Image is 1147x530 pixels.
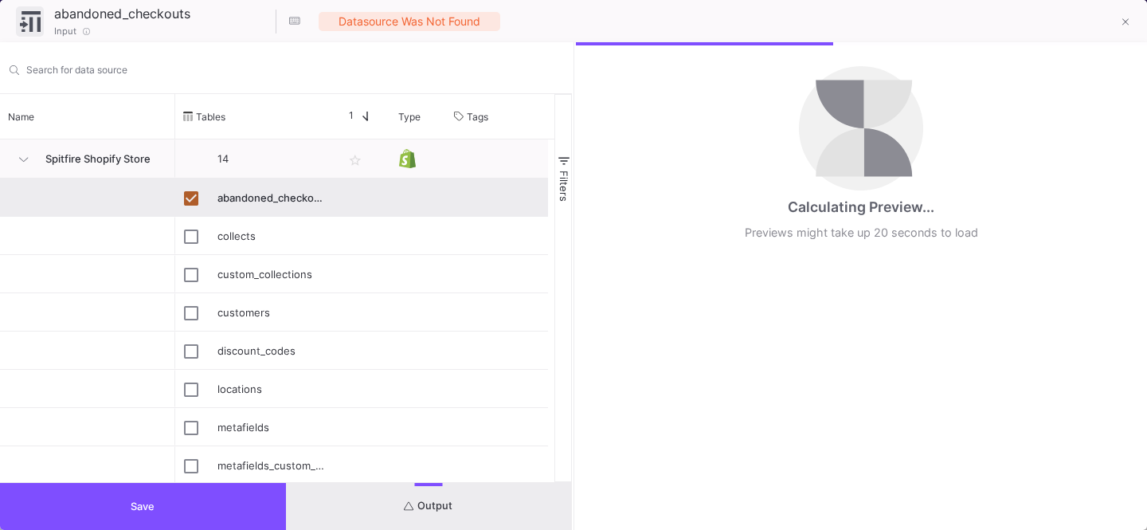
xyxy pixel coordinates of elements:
div: locations [217,371,326,408]
input: Node Title... [50,3,273,24]
div: Press SPACE to select this row. [175,254,1099,292]
div: Press SPACE to deselect this row. [175,178,1099,216]
div: collects [217,218,326,255]
span: Save [131,501,155,512]
div: Calculating Preview... [788,197,934,218]
div: discount_codes [217,332,326,370]
img: loading.svg [799,66,923,190]
input: Search for name, tables, ... [26,64,562,76]
span: Name [8,111,34,123]
span: Type [398,111,421,123]
div: custom_collections [217,256,326,293]
span: Tags [467,111,488,123]
div: Press SPACE to select this row. [175,446,1099,484]
div: Previews might take up 20 seconds to load [745,224,978,241]
div: metafields [217,409,326,446]
span: Output [404,500,452,512]
button: Hotkeys List [279,6,311,37]
span: Spitfire Shopify Store [36,140,166,178]
div: customers [217,294,326,332]
div: Press SPACE to select this row. [175,216,1099,254]
div: Press SPACE to select this row. [175,407,1099,446]
div: Datasource was not found [319,12,500,31]
div: Press SPACE to select this row. [175,369,1099,407]
p: 14 [217,140,326,178]
span: 1 [343,109,354,124]
span: Filters [558,171,570,202]
img: Shopify [399,149,416,168]
span: Tables [196,111,225,123]
div: metafields_custom_collections [217,447,326,485]
div: Press SPACE to select this row. [175,331,1099,369]
span: Input [54,25,76,37]
button: Output [286,483,572,530]
div: Press SPACE to select this row. [175,292,1099,331]
img: input-ui.svg [20,11,41,32]
div: abandoned_checkouts [217,179,326,217]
